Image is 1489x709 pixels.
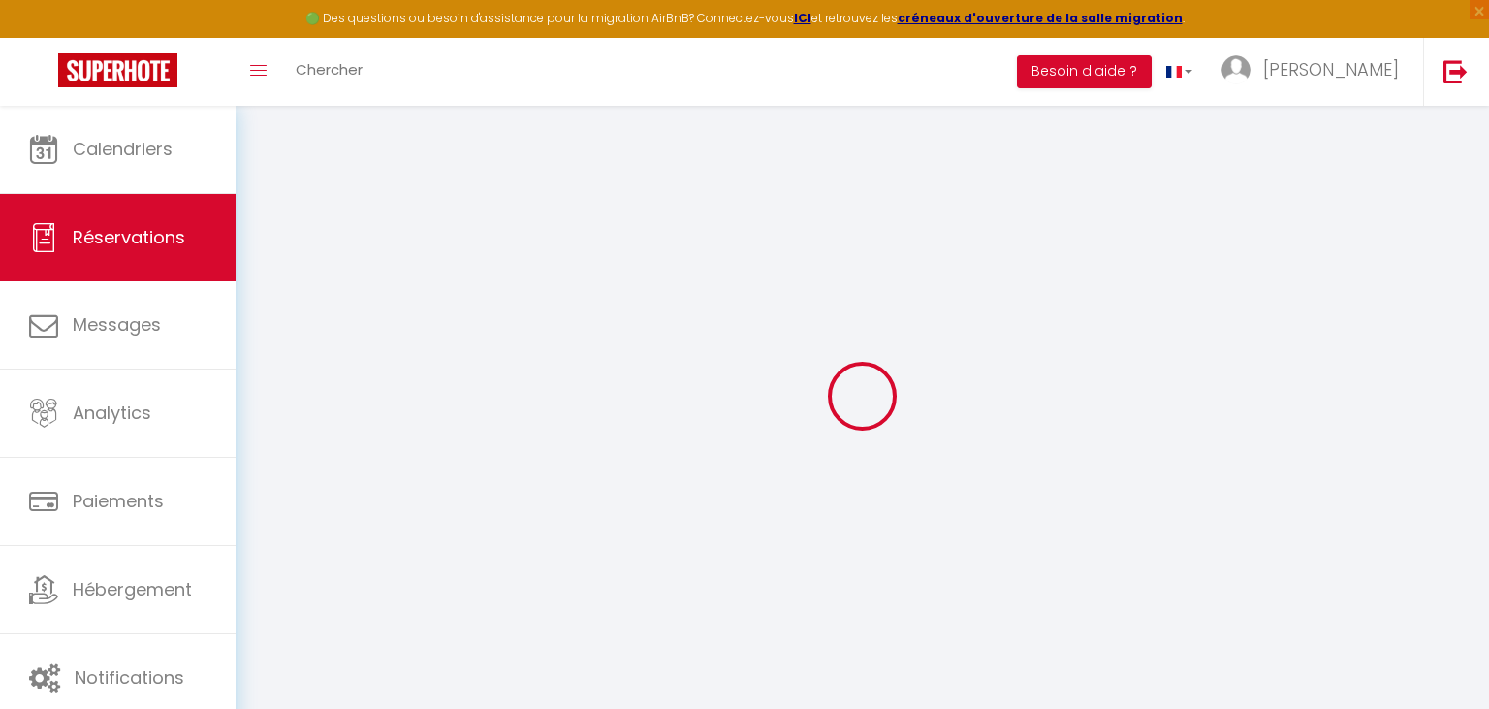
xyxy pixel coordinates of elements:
span: Chercher [296,59,363,80]
img: Super Booking [58,53,177,87]
span: Notifications [75,665,184,690]
img: logout [1443,59,1468,83]
span: Analytics [73,401,151,425]
span: Réservations [73,225,185,249]
button: Besoin d'aide ? [1017,55,1152,88]
a: ICI [794,10,811,26]
a: créneaux d'ouverture de la salle migration [898,10,1183,26]
button: Ouvrir le widget de chat LiveChat [16,8,74,66]
img: ... [1221,55,1251,84]
a: ... [PERSON_NAME] [1207,38,1423,106]
a: Chercher [281,38,377,106]
span: Paiements [73,489,164,513]
span: Messages [73,312,161,337]
span: Calendriers [73,137,173,161]
span: [PERSON_NAME] [1263,57,1399,81]
span: Hébergement [73,577,192,601]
